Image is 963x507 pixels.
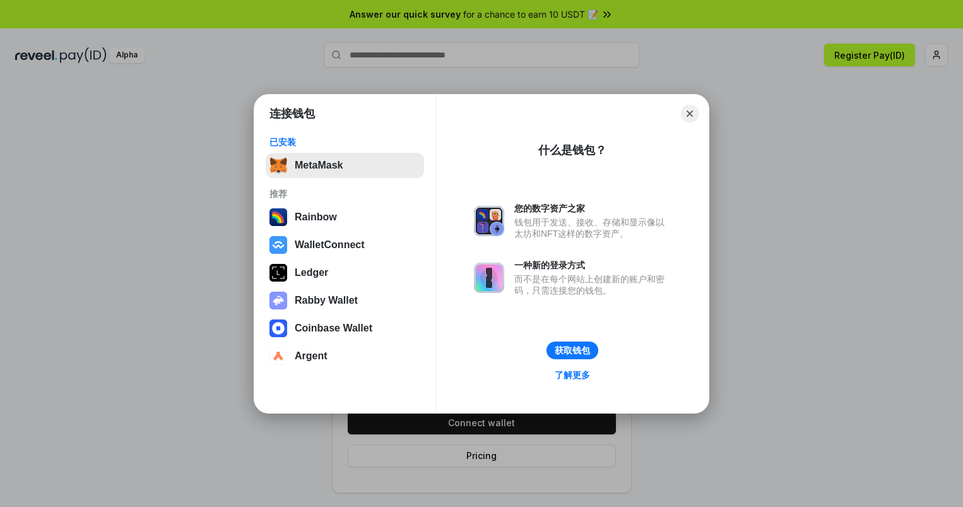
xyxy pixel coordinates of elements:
button: Rainbow [266,205,424,230]
img: svg+xml,%3Csvg%20width%3D%2228%22%20height%3D%2228%22%20viewBox%3D%220%200%2028%2028%22%20fill%3D... [269,236,287,254]
div: Argent [295,350,328,362]
button: Ledger [266,260,424,285]
h1: 连接钱包 [269,106,315,121]
div: 已安装 [269,136,420,148]
div: 什么是钱包？ [538,143,606,158]
img: svg+xml,%3Csvg%20width%3D%2228%22%20height%3D%2228%22%20viewBox%3D%220%200%2028%2028%22%20fill%3D... [269,319,287,337]
button: WalletConnect [266,232,424,258]
button: Coinbase Wallet [266,316,424,341]
div: 而不是在每个网站上创建新的账户和密码，只需连接您的钱包。 [514,273,671,296]
div: MetaMask [295,160,343,171]
div: 了解更多 [555,369,590,381]
a: 了解更多 [547,367,598,383]
button: 获取钱包 [546,342,598,359]
div: 您的数字资产之家 [514,203,671,214]
div: Rainbow [295,212,337,223]
img: svg+xml,%3Csvg%20xmlns%3D%22http%3A%2F%2Fwww.w3.org%2F2000%2Fsvg%22%20fill%3D%22none%22%20viewBox... [474,263,504,293]
button: Close [681,105,699,122]
div: 一种新的登录方式 [514,259,671,271]
button: MetaMask [266,153,424,178]
img: svg+xml,%3Csvg%20width%3D%2228%22%20height%3D%2228%22%20viewBox%3D%220%200%2028%2028%22%20fill%3D... [269,347,287,365]
img: svg+xml,%3Csvg%20xmlns%3D%22http%3A%2F%2Fwww.w3.org%2F2000%2Fsvg%22%20fill%3D%22none%22%20viewBox... [269,292,287,309]
div: Ledger [295,267,328,278]
button: Rabby Wallet [266,288,424,313]
div: Rabby Wallet [295,295,358,306]
img: svg+xml,%3Csvg%20xmlns%3D%22http%3A%2F%2Fwww.w3.org%2F2000%2Fsvg%22%20fill%3D%22none%22%20viewBox... [474,206,504,236]
div: 推荐 [269,188,420,200]
div: Coinbase Wallet [295,323,372,334]
div: WalletConnect [295,239,365,251]
div: 钱包用于发送、接收、存储和显示像以太坊和NFT这样的数字资产。 [514,217,671,239]
img: svg+xml,%3Csvg%20fill%3D%22none%22%20height%3D%2233%22%20viewBox%3D%220%200%2035%2033%22%20width%... [269,157,287,174]
img: svg+xml,%3Csvg%20width%3D%22120%22%20height%3D%22120%22%20viewBox%3D%220%200%20120%20120%22%20fil... [269,208,287,226]
div: 获取钱包 [555,345,590,356]
button: Argent [266,343,424,369]
img: svg+xml,%3Csvg%20xmlns%3D%22http%3A%2F%2Fwww.w3.org%2F2000%2Fsvg%22%20width%3D%2228%22%20height%3... [269,264,287,282]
